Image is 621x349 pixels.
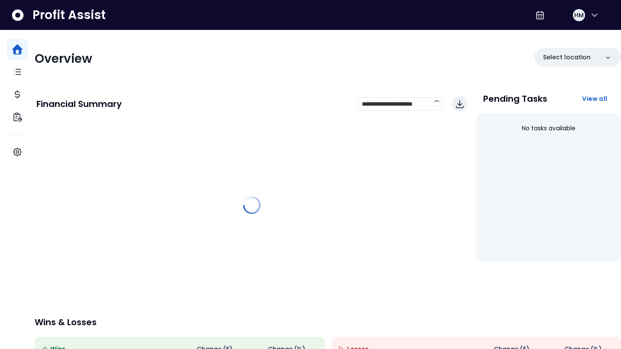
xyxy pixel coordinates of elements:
[452,96,468,112] button: Download
[36,100,122,108] p: Financial Summary
[33,7,106,23] span: Profit Assist
[483,94,547,103] p: Pending Tasks
[35,50,92,67] span: Overview
[582,94,607,103] span: View all
[35,318,621,326] p: Wins & Losses
[543,53,591,62] p: Select location
[483,117,614,140] div: No tasks available
[574,11,584,19] span: HM
[575,91,614,107] button: View all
